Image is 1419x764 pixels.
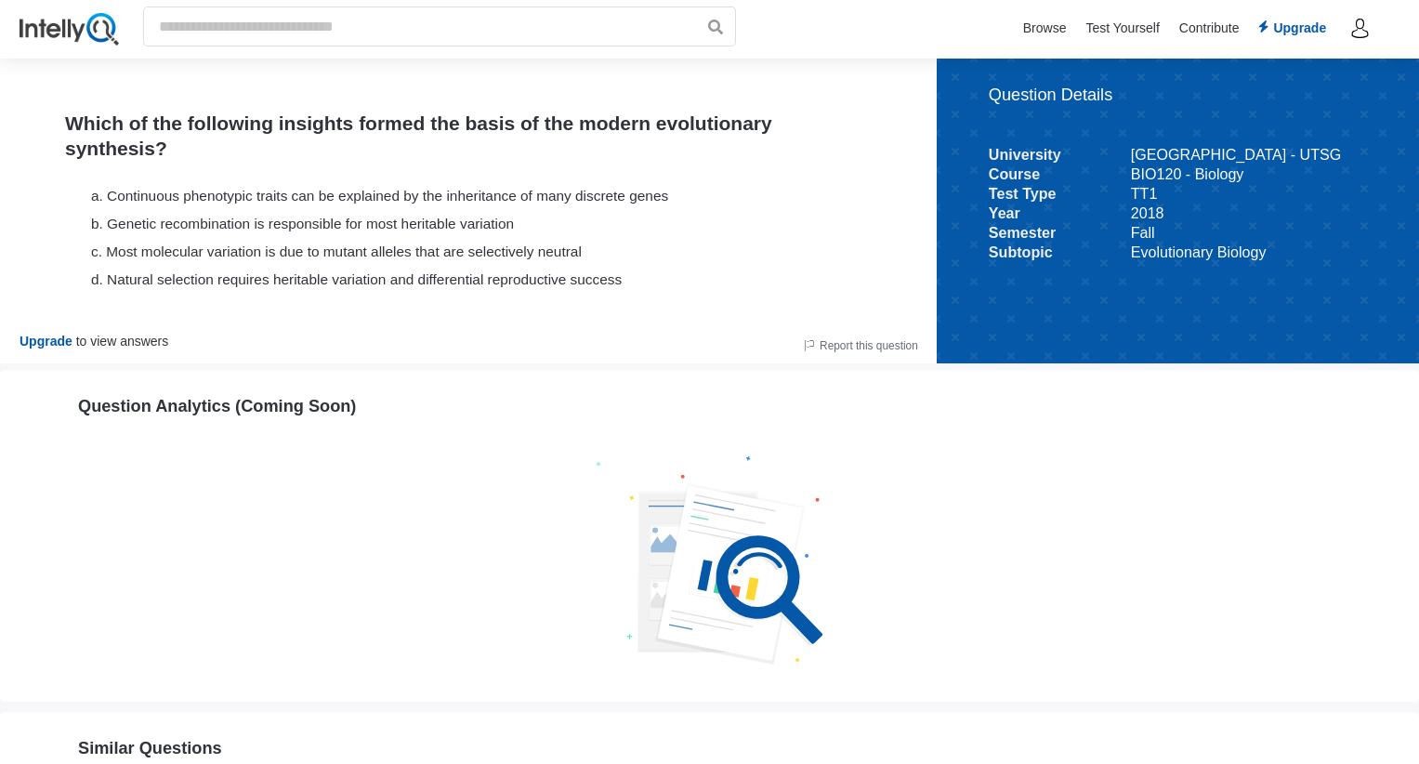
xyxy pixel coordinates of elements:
[1273,19,1326,37] span: Upgrade
[78,396,1341,417] h3: Question Analytics (Coming Soon)
[91,187,872,205] div: a. Continuous phenotypic traits can be explained by the inheritance of many discrete genes
[20,332,168,350] span: to view answers
[20,334,72,349] span: Upgrade
[989,243,1118,261] span: Subtopic
[1131,165,1411,183] span: BIO120 - Biology
[1085,20,1159,35] a: Test Yourself
[1131,204,1411,222] span: 2018
[798,339,924,354] button: Report this question
[1131,145,1411,164] span: [GEOGRAPHIC_DATA] - UTSG
[1179,20,1240,35] a: Contribute
[989,145,1118,164] span: University
[597,456,821,665] img: Not found icon
[91,215,872,233] div: b. Genetic recombination is responsible for most heritable variation
[1258,19,1326,37] a: Upgrade
[20,13,119,46] img: IntellyQ logo
[65,111,872,161] h1: Which of the following insights formed the basis of the modern evolutionary synthesis?
[91,243,872,261] div: c. Most molecular variation is due to mutant alleles that are selectively neutral
[91,270,872,289] div: d. Natural selection requires heritable variation and differential reproductive success
[989,184,1118,203] span: Test Type
[804,340,815,351] img: Flag icon
[1023,20,1067,35] a: Browse
[989,85,1419,106] h3: Question Details
[989,223,1118,242] span: Semester
[1131,223,1411,242] span: Fall
[78,738,1341,759] h3: Similar Questions
[989,165,1118,183] span: Course
[1131,243,1411,261] span: Evolutionary Biology
[1131,184,1411,203] span: TT1
[989,204,1118,222] span: Year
